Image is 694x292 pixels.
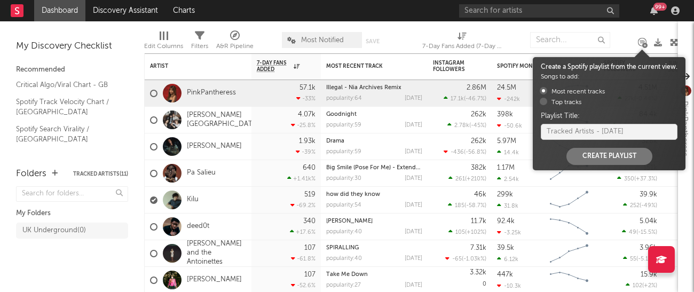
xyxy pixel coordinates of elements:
[16,123,117,145] a: Spotify Search Virality / [GEOGRAPHIC_DATA]
[644,283,656,289] span: +2 %
[541,111,677,124] label: Playlist Title:
[150,63,230,69] div: Artist
[466,149,485,155] span: -56.8 %
[296,95,316,102] div: -33 %
[191,40,208,53] div: Filters
[630,203,640,209] span: 252
[326,282,361,288] div: popularity: 27
[16,96,117,118] a: Spotify Track Velocity Chart / [GEOGRAPHIC_DATA]
[422,27,502,58] div: 7-Day Fans Added (7-Day Fans Added)
[326,138,344,144] a: Drama
[405,96,422,101] div: [DATE]
[291,255,316,262] div: -61.8 %
[290,228,316,235] div: +17.6 %
[471,123,485,129] span: -45 %
[405,229,422,235] div: [DATE]
[641,271,657,278] div: 15.9k
[422,40,502,53] div: 7-Day Fans Added (7-Day Fans Added)
[187,169,216,178] a: Pa Salieu
[187,142,242,151] a: [PERSON_NAME]
[326,96,362,101] div: popularity: 64
[471,164,486,171] div: 382k
[326,138,422,144] div: Drama
[455,230,465,235] span: 105
[545,160,593,187] svg: Chart title
[638,256,656,262] span: -5.17 %
[444,95,486,102] div: ( )
[497,122,522,129] div: -50.6k
[287,175,316,182] div: +1.41k %
[629,230,636,235] span: 49
[187,240,246,267] a: [PERSON_NAME] and the Antoinettes
[73,171,128,177] button: Tracked Artists(11)
[326,192,380,198] a: how did they know
[467,176,485,182] span: +210 %
[545,214,593,240] svg: Chart title
[626,282,657,289] div: ( )
[641,203,656,209] span: -49 %
[304,191,316,198] div: 519
[636,176,656,182] span: +37.3 %
[326,256,362,262] div: popularity: 40
[16,207,128,220] div: My Folders
[22,224,86,237] div: UK Underground ( 0 )
[455,176,465,182] span: 261
[466,203,485,209] span: -58.7 %
[290,202,316,209] div: -69.2 %
[405,122,422,128] div: [DATE]
[623,202,657,209] div: ( )
[326,272,368,278] a: Take Me Down
[470,269,486,276] div: 3.32k
[299,138,316,145] div: 1.93k
[187,111,259,129] a: [PERSON_NAME][GEOGRAPHIC_DATA]
[455,203,464,209] span: 185
[545,240,593,267] svg: Chart title
[624,176,634,182] span: 350
[405,149,422,155] div: [DATE]
[640,244,657,251] div: 3.96k
[653,3,667,11] div: 99 +
[445,255,486,262] div: ( )
[650,6,658,15] button: 99+
[541,62,677,72] div: Create a Spotify playlist from the current view.
[476,61,486,72] button: Filter by Instagram Followers
[326,272,422,278] div: Take Me Down
[305,61,316,72] button: Filter by 7-Day Fans Added
[467,230,485,235] span: +102 %
[640,218,657,225] div: 5.04k
[326,218,373,224] a: [PERSON_NAME]
[497,164,515,171] div: 1.17M
[541,62,677,165] div: Songs to add:
[16,64,128,76] div: Recommended
[326,63,406,69] div: Most Recent Track
[187,195,199,204] a: Kilu
[235,61,246,72] button: Filter by Artist
[326,245,422,251] div: SPIRALLING
[16,223,128,239] a: UK Underground(0)
[540,98,581,107] label: Top tracks
[497,256,518,263] div: 6.12k
[471,111,486,118] div: 262k
[405,176,422,181] div: [DATE]
[448,228,486,235] div: ( )
[497,271,513,278] div: 447k
[454,123,469,129] span: 2.78k
[405,202,422,208] div: [DATE]
[497,176,519,183] div: 2.54k
[216,40,254,53] div: A&R Pipeline
[299,84,316,91] div: 57.1k
[326,112,357,117] a: Goodnight
[187,89,236,98] a: PinkPantheress
[497,244,514,251] div: 39.5k
[303,164,316,171] div: 640
[471,218,486,225] div: 11.7k
[497,229,521,236] div: -3.25k
[326,122,361,128] div: popularity: 59
[497,218,515,225] div: 92.4k
[470,244,486,251] div: 7.31k
[144,27,183,58] div: Edit Columns
[640,191,657,198] div: 39.9k
[326,165,435,171] a: Big Smile (Pose For Me) - Extended Mix
[497,282,521,289] div: -10.3k
[444,148,486,155] div: ( )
